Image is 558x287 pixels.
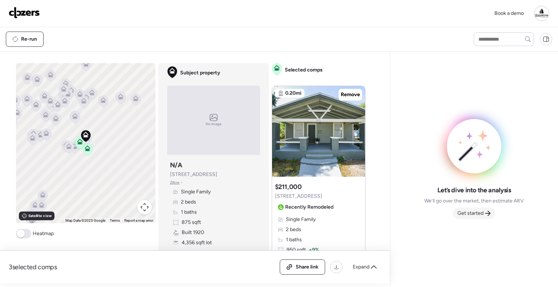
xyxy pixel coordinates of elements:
[457,210,484,217] span: Get started
[206,121,222,127] span: No image
[9,7,40,19] img: Logo
[170,171,217,178] span: [STREET_ADDRESS]
[182,239,212,246] span: 4,356 sqft lot
[110,218,120,222] a: Terms (opens in new tab)
[181,180,183,185] span: •
[9,263,57,271] span: 3 selected comps
[296,263,319,271] span: Share link
[437,186,511,194] span: Let’s dive into the analysis
[18,214,42,223] a: Open this area in Google Maps (opens a new window)
[181,209,197,216] span: 1 baths
[285,66,323,74] span: Selected comps
[286,236,302,243] span: 1 baths
[181,198,196,206] span: 2 beds
[182,219,201,226] span: 875 sqft
[180,69,220,77] span: Subject property
[424,197,524,205] span: We’ll go over the market, then estimate ARV
[286,216,316,223] span: Single Family
[287,246,306,254] span: 950 sqft
[28,213,52,219] span: Satellite view
[275,183,302,191] h3: $211,000
[33,230,54,237] span: Heatmap
[286,226,301,233] span: 2 beds
[353,263,369,271] span: Expand
[181,188,211,196] span: Single Family
[18,214,42,223] img: Google
[285,204,333,211] span: Recently Remodeled
[182,229,204,236] span: Built 1920
[65,218,105,222] span: Map Data ©2025 Google
[494,10,524,16] span: Book a demo
[341,91,360,98] span: Remove
[170,161,182,169] h3: N/A
[137,200,152,214] button: Map camera controls
[309,246,319,254] span: + 9%
[21,36,37,43] span: Re-run
[275,193,322,200] span: [STREET_ADDRESS]
[124,218,153,222] a: Report a map error
[170,180,180,185] span: Zillow
[285,90,302,97] span: 0.20mi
